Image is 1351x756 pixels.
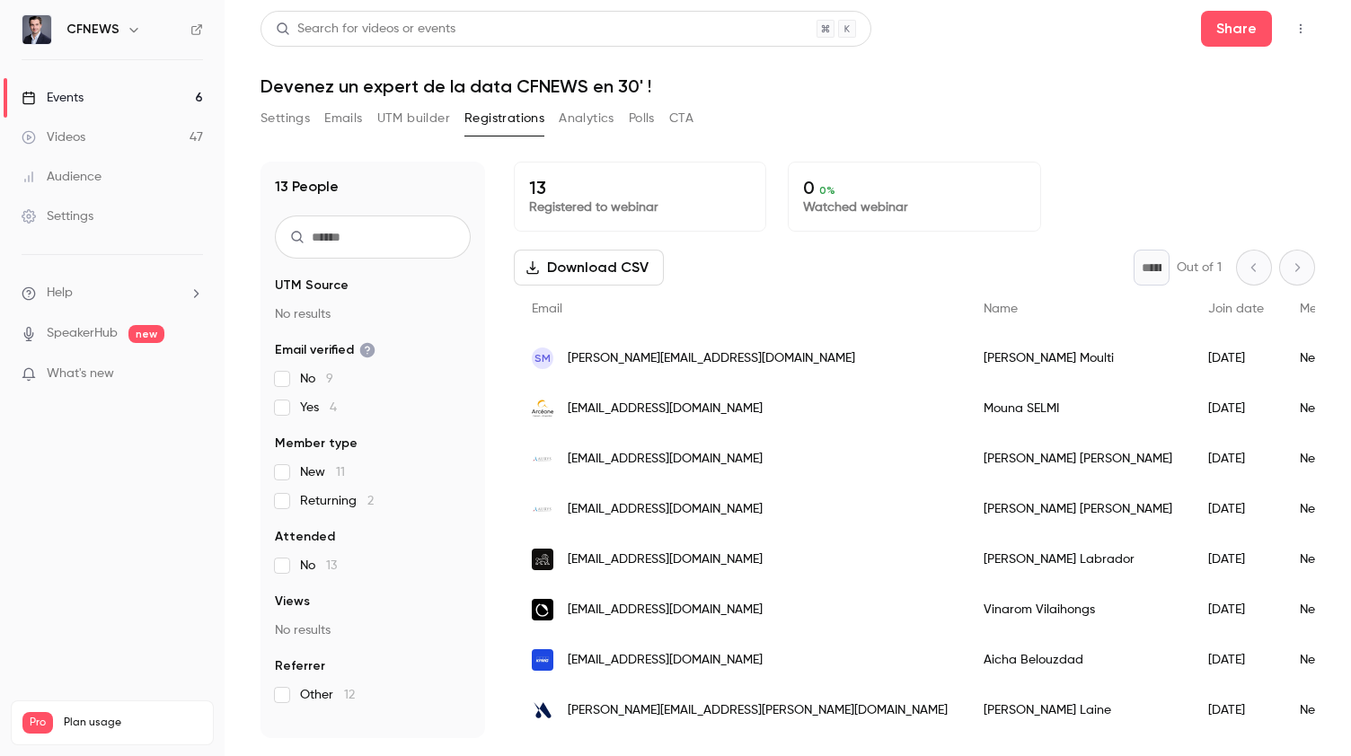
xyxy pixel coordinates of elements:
button: Settings [260,104,310,133]
button: UTM builder [377,104,450,133]
div: [DATE] [1190,434,1282,484]
span: new [128,325,164,343]
span: Attended [275,528,335,546]
img: avolta.io [532,699,553,721]
div: [DATE] [1190,534,1282,585]
div: [PERSON_NAME] Labrador [966,534,1190,585]
div: [DATE] [1190,585,1282,635]
span: Member type [275,435,358,453]
button: CTA [669,104,693,133]
div: [PERSON_NAME] [PERSON_NAME] [966,434,1190,484]
h1: Devenez un expert de la data CFNEWS en 30' ! [260,75,1315,97]
h6: CFNEWS [66,21,119,39]
span: Plan usage [64,716,202,730]
span: [EMAIL_ADDRESS][DOMAIN_NAME] [568,500,763,519]
p: No results [275,621,471,639]
span: Views [275,593,310,611]
button: Share [1201,11,1272,47]
span: [EMAIL_ADDRESS][DOMAIN_NAME] [568,400,763,418]
span: [PERSON_NAME][EMAIL_ADDRESS][DOMAIN_NAME] [568,349,855,368]
span: [EMAIL_ADDRESS][DOMAIN_NAME] [568,550,763,569]
p: 0 [803,177,1025,198]
div: [DATE] [1190,333,1282,383]
span: Name [984,303,1018,315]
div: Mouna SELMI [966,383,1190,434]
span: Other [300,686,355,704]
span: New [300,463,345,481]
img: aurys.fr [532,498,553,520]
span: No [300,557,337,575]
div: [DATE] [1190,635,1282,685]
img: meaneo-partners.com [532,599,553,620]
p: Watched webinar [803,198,1025,216]
span: 13 [326,559,337,572]
button: Emails [324,104,362,133]
span: 4 [330,401,337,414]
span: 2 [367,495,374,507]
img: kpmg.fr [532,649,553,671]
section: facet-groups [275,277,471,704]
button: Download CSV [514,250,664,286]
a: SpeakerHub [47,324,118,343]
div: Videos [22,128,85,146]
span: Referrer [275,657,325,675]
p: No results [275,305,471,323]
img: pax.fr [532,549,553,570]
iframe: Noticeable Trigger [181,366,203,382]
span: Email verified [275,341,375,359]
span: 11 [336,466,345,479]
li: help-dropdown-opener [22,284,203,303]
div: Aicha Belouzdad [966,635,1190,685]
span: [PERSON_NAME][EMAIL_ADDRESS][PERSON_NAME][DOMAIN_NAME] [568,701,948,720]
span: UTM Source [275,277,349,294]
div: [DATE] [1190,484,1282,534]
div: Events [22,89,84,107]
span: SM [534,350,551,366]
p: Registered to webinar [529,198,751,216]
div: Audience [22,168,102,186]
span: Help [47,284,73,303]
button: Polls [629,104,655,133]
button: Analytics [559,104,614,133]
span: [EMAIL_ADDRESS][DOMAIN_NAME] [568,651,763,670]
button: Registrations [464,104,544,133]
div: Vinarom Vilaihongs [966,585,1190,635]
img: CFNEWS [22,15,51,44]
p: 13 [529,177,751,198]
span: 0 % [819,184,835,197]
span: 12 [344,689,355,701]
span: Email [532,303,562,315]
span: Pro [22,712,53,734]
div: Settings [22,207,93,225]
span: [EMAIL_ADDRESS][DOMAIN_NAME] [568,601,763,620]
div: [PERSON_NAME] Laine [966,685,1190,735]
span: Returning [300,492,374,510]
span: 9 [326,373,333,385]
div: [DATE] [1190,685,1282,735]
div: [PERSON_NAME] [PERSON_NAME] [966,484,1190,534]
div: [DATE] [1190,383,1282,434]
div: [PERSON_NAME] Moulti [966,333,1190,383]
span: What's new [47,365,114,383]
h1: 13 People [275,176,339,198]
p: Out of 1 [1177,259,1222,277]
span: No [300,370,333,388]
img: aurys.fr [532,448,553,470]
img: arceane.com [532,398,553,419]
div: Search for videos or events [276,20,455,39]
span: Yes [300,399,337,417]
span: [EMAIL_ADDRESS][DOMAIN_NAME] [568,450,763,469]
span: Join date [1208,303,1264,315]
